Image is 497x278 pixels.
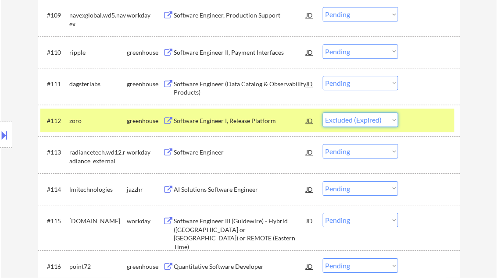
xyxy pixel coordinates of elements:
div: navexglobal.wd5.navex [70,11,127,28]
div: point72 [70,262,127,271]
div: JD [306,258,315,274]
div: ripple [70,48,127,57]
div: Software Engineer I, Release Platform [174,116,307,125]
div: Software Engineer (Data Catalog & Observability Products) [174,80,307,97]
div: Software Engineer [174,148,307,157]
div: Software Engineer II, Payment Interfaces [174,48,307,57]
div: JD [306,144,315,160]
div: JD [306,181,315,197]
div: Software Engineer III (Guidewire) - Hybrid ([GEOGRAPHIC_DATA] or [GEOGRAPHIC_DATA]) or REMOTE (Ea... [174,217,307,251]
div: JD [306,7,315,23]
div: greenhouse [127,262,163,271]
div: #116 [47,262,63,271]
div: JD [306,44,315,60]
div: workday [127,11,163,20]
div: #109 [47,11,63,20]
div: workday [127,217,163,225]
div: greenhouse [127,48,163,57]
div: [DOMAIN_NAME] [70,217,127,225]
div: JD [306,213,315,229]
div: #110 [47,48,63,57]
div: AI Solutions Software Engineer [174,185,307,194]
div: JD [306,76,315,91]
div: JD [306,113,315,128]
div: Quantitative Software Developer [174,262,307,271]
div: Software Engineer, Production Support [174,11,307,20]
div: #115 [47,217,63,225]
